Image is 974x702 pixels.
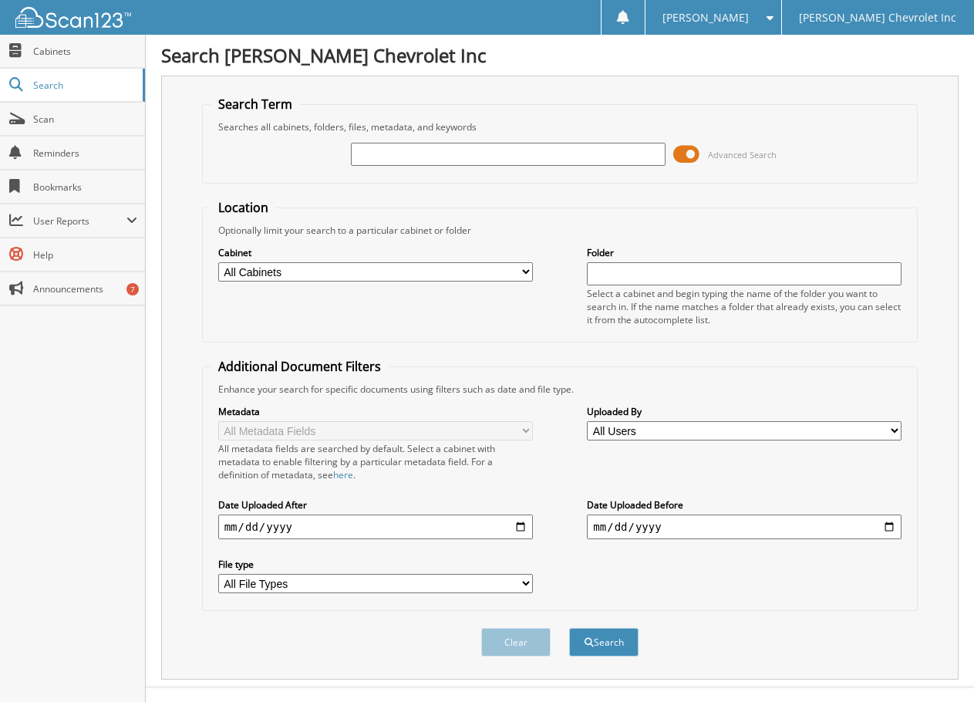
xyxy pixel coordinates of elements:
span: Help [33,248,137,262]
span: [PERSON_NAME] [662,13,749,22]
span: Bookmarks [33,181,137,194]
span: Advanced Search [708,149,777,160]
span: Scan [33,113,137,126]
span: Announcements [33,282,137,295]
span: Search [33,79,135,92]
div: Enhance your search for specific documents using filters such as date and file type. [211,383,910,396]
div: Searches all cabinets, folders, files, metadata, and keywords [211,120,910,133]
input: start [218,515,533,539]
span: Reminders [33,147,137,160]
label: Folder [587,246,902,259]
legend: Search Term [211,96,300,113]
label: Date Uploaded After [218,498,533,511]
label: Uploaded By [587,405,902,418]
span: User Reports [33,214,126,228]
span: Cabinets [33,45,137,58]
label: Date Uploaded Before [587,498,902,511]
button: Search [569,628,639,656]
label: Cabinet [218,246,533,259]
input: end [587,515,902,539]
label: Metadata [218,405,533,418]
legend: Additional Document Filters [211,358,389,375]
div: Optionally limit your search to a particular cabinet or folder [211,224,910,237]
legend: Location [211,199,276,216]
h1: Search [PERSON_NAME] Chevrolet Inc [161,42,959,68]
div: Select a cabinet and begin typing the name of the folder you want to search in. If the name match... [587,287,902,326]
label: File type [218,558,533,571]
a: here [333,468,353,481]
span: [PERSON_NAME] Chevrolet Inc [799,13,956,22]
img: scan123-logo-white.svg [15,7,131,28]
button: Clear [481,628,551,656]
div: All metadata fields are searched by default. Select a cabinet with metadata to enable filtering b... [218,442,533,481]
div: 7 [126,283,139,295]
